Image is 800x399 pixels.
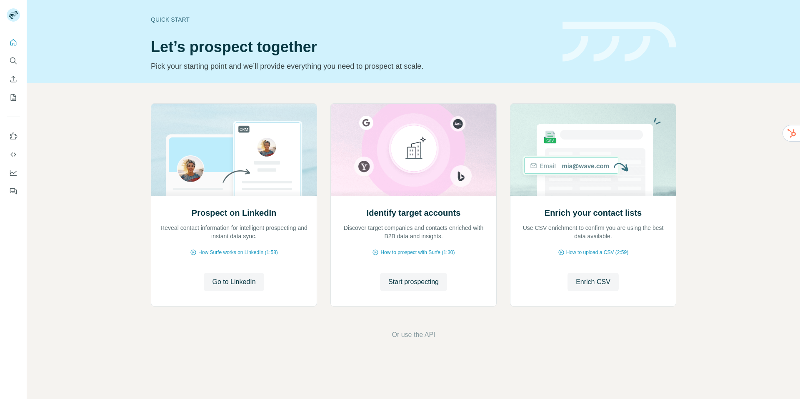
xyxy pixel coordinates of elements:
button: Dashboard [7,165,20,180]
span: How Surfe works on LinkedIn (1:58) [198,249,278,256]
h1: Let’s prospect together [151,39,552,55]
span: Enrich CSV [576,277,610,287]
button: Quick start [7,35,20,50]
h2: Enrich your contact lists [545,207,642,219]
img: Enrich your contact lists [510,104,676,196]
img: Identify target accounts [330,104,497,196]
p: Discover target companies and contacts enriched with B2B data and insights. [339,224,488,240]
button: Enrich CSV [567,273,619,291]
span: How to prospect with Surfe (1:30) [380,249,455,256]
h2: Prospect on LinkedIn [192,207,276,219]
span: Go to LinkedIn [212,277,255,287]
img: banner [562,22,676,62]
span: Start prospecting [388,277,439,287]
p: Pick your starting point and we’ll provide everything you need to prospect at scale. [151,60,552,72]
h2: Identify target accounts [367,207,461,219]
button: Feedback [7,184,20,199]
button: Enrich CSV [7,72,20,87]
button: Use Surfe API [7,147,20,162]
button: Or use the API [392,330,435,340]
p: Reveal contact information for intelligent prospecting and instant data sync. [160,224,308,240]
span: How to upload a CSV (2:59) [566,249,628,256]
button: Start prospecting [380,273,447,291]
img: Prospect on LinkedIn [151,104,317,196]
button: Use Surfe on LinkedIn [7,129,20,144]
button: Search [7,53,20,68]
div: Quick start [151,15,552,24]
button: Go to LinkedIn [204,273,264,291]
button: My lists [7,90,20,105]
p: Use CSV enrichment to confirm you are using the best data available. [519,224,667,240]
